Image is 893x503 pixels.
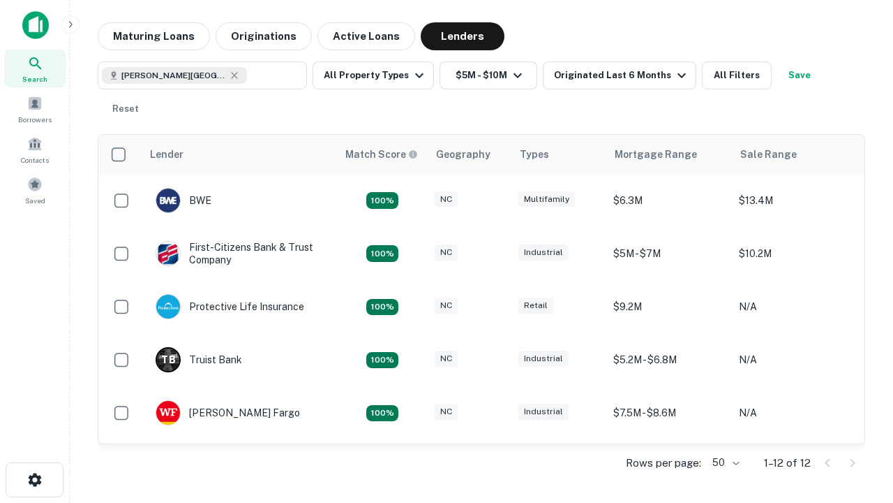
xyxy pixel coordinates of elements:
[606,280,732,333] td: $9.2M
[518,351,569,367] div: Industrial
[707,453,742,473] div: 50
[732,135,857,174] th: Sale Range
[543,61,696,89] button: Originated Last 6 Months
[440,61,537,89] button: $5M - $10M
[435,245,458,261] div: NC
[518,404,569,420] div: Industrial
[366,245,398,262] div: Matching Properties: 2, hasApolloMatch: undefined
[156,188,211,213] div: BWE
[554,67,690,84] div: Originated Last 6 Months
[313,61,434,89] button: All Property Types
[22,73,47,85] span: Search
[764,455,811,472] p: 1–12 of 12
[337,135,428,174] th: Capitalize uses an advanced AI algorithm to match your search with the best lender. The match sco...
[435,351,458,367] div: NC
[511,135,606,174] th: Types
[428,135,511,174] th: Geography
[606,386,732,439] td: $7.5M - $8.6M
[732,174,857,227] td: $13.4M
[777,61,822,89] button: Save your search to get updates of matches that match your search criteria.
[435,191,458,207] div: NC
[823,347,893,414] iframe: Chat Widget
[606,227,732,280] td: $5M - $7M
[156,189,180,212] img: picture
[606,333,732,386] td: $5.2M - $6.8M
[436,146,490,163] div: Geography
[156,347,242,372] div: Truist Bank
[156,294,304,319] div: Protective Life Insurance
[732,227,857,280] td: $10.2M
[161,353,175,367] p: T B
[216,22,312,50] button: Originations
[520,146,549,163] div: Types
[606,135,732,174] th: Mortgage Range
[156,400,300,425] div: [PERSON_NAME] Fargo
[606,174,732,227] td: $6.3M
[98,22,210,50] button: Maturing Loans
[150,146,183,163] div: Lender
[606,439,732,493] td: $8.8M
[345,147,418,162] div: Capitalize uses an advanced AI algorithm to match your search with the best lender. The match sco...
[156,401,180,425] img: picture
[732,333,857,386] td: N/A
[345,147,415,162] h6: Match Score
[156,241,323,266] div: First-citizens Bank & Trust Company
[156,242,180,265] img: picture
[732,386,857,439] td: N/A
[626,455,701,472] p: Rows per page:
[4,90,66,128] a: Borrowers
[421,22,504,50] button: Lenders
[518,191,575,207] div: Multifamily
[366,192,398,209] div: Matching Properties: 2, hasApolloMatch: undefined
[366,299,398,316] div: Matching Properties: 2, hasApolloMatch: undefined
[615,146,697,163] div: Mortgage Range
[121,69,226,82] span: [PERSON_NAME][GEOGRAPHIC_DATA], [GEOGRAPHIC_DATA]
[702,61,772,89] button: All Filters
[18,114,52,125] span: Borrowers
[4,50,66,87] a: Search
[22,11,49,39] img: capitalize-icon.png
[21,154,49,166] span: Contacts
[732,439,857,493] td: N/A
[4,171,66,209] a: Saved
[317,22,415,50] button: Active Loans
[435,298,458,314] div: NC
[142,135,337,174] th: Lender
[25,195,45,206] span: Saved
[740,146,797,163] div: Sale Range
[518,298,553,314] div: Retail
[103,95,148,123] button: Reset
[366,405,398,422] div: Matching Properties: 2, hasApolloMatch: undefined
[366,352,398,369] div: Matching Properties: 3, hasApolloMatch: undefined
[4,131,66,168] a: Contacts
[732,280,857,333] td: N/A
[435,404,458,420] div: NC
[156,295,180,319] img: picture
[518,245,569,261] div: Industrial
